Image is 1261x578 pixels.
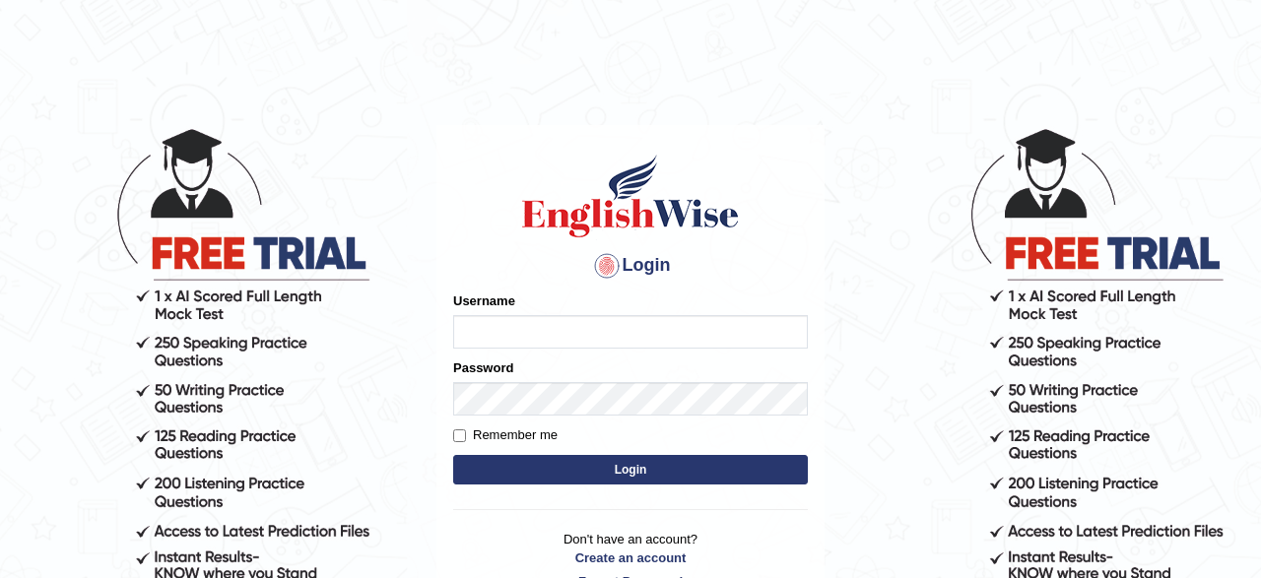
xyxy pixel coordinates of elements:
[453,250,808,282] h4: Login
[453,429,466,442] input: Remember me
[453,425,558,445] label: Remember me
[453,291,515,310] label: Username
[453,358,513,377] label: Password
[453,548,808,567] a: Create an account
[453,455,808,484] button: Login
[518,152,743,240] img: Logo of English Wise sign in for intelligent practice with AI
